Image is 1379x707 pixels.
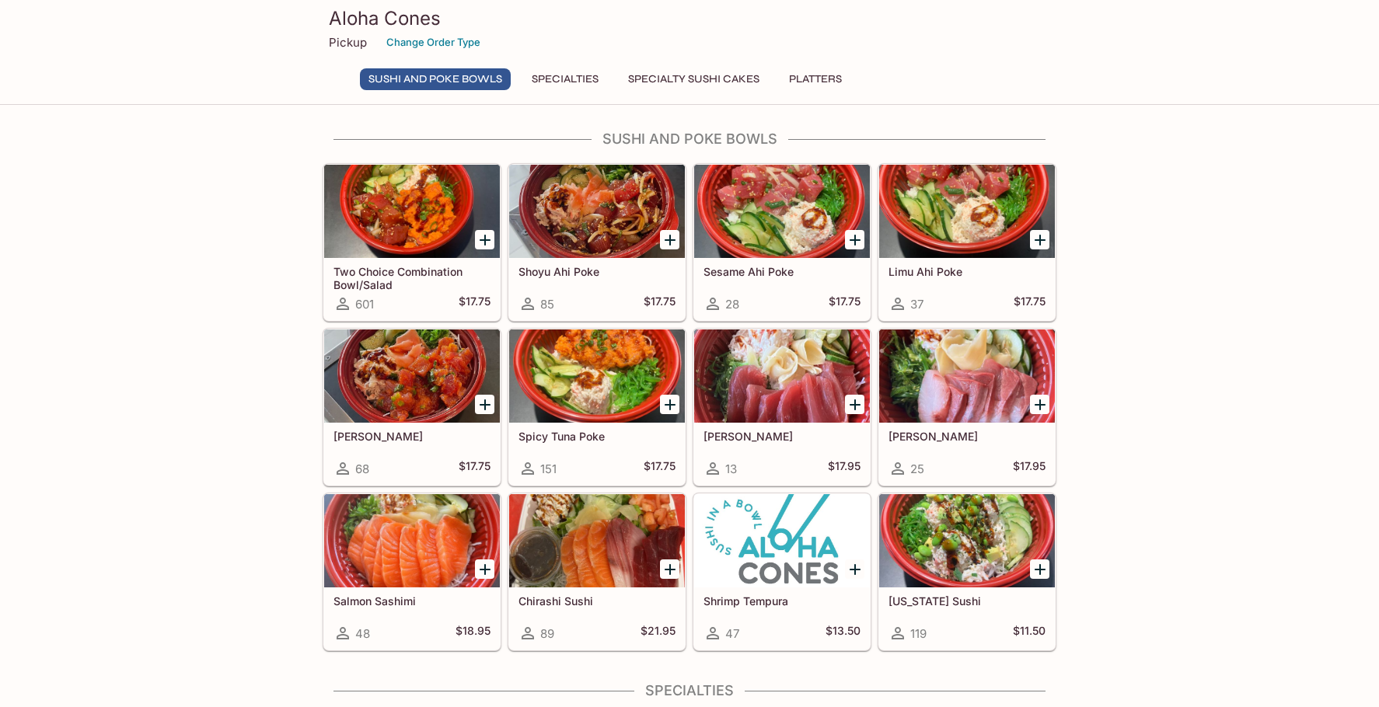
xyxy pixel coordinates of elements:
[475,395,494,414] button: Add Wasabi Masago Ahi Poke
[910,626,927,641] span: 119
[459,294,491,313] h5: $17.75
[333,594,491,608] h5: Salmon Sashimi
[693,329,871,486] a: [PERSON_NAME]13$17.95
[1030,230,1049,249] button: Add Limu Ahi Poke
[826,624,861,643] h5: $13.50
[355,461,369,476] span: 68
[780,68,850,90] button: Platters
[694,165,870,258] div: Sesame Ahi Poke
[475,230,494,249] button: Add Two Choice Combination Bowl/Salad
[878,164,1056,321] a: Limu Ahi Poke37$17.75
[509,165,685,258] div: Shoyu Ahi Poke
[703,594,861,608] h5: Shrimp Tempura
[644,459,676,478] h5: $17.75
[333,265,491,291] h5: Two Choice Combination Bowl/Salad
[888,430,1046,443] h5: [PERSON_NAME]
[694,329,870,423] div: Maguro Sashimi
[509,494,685,587] div: Chirashi Sushi
[355,297,374,312] span: 601
[523,68,607,90] button: Specialties
[323,329,501,486] a: [PERSON_NAME]68$17.75
[878,493,1056,650] a: [US_STATE] Sushi119$11.50
[641,624,676,643] h5: $21.95
[878,329,1056,486] a: [PERSON_NAME]25$17.95
[910,297,923,312] span: 37
[329,6,1050,30] h3: Aloha Cones
[644,294,676,313] h5: $17.75
[1014,294,1046,313] h5: $17.75
[333,430,491,443] h5: [PERSON_NAME]
[845,230,864,249] button: Add Sesame Ahi Poke
[324,165,500,258] div: Two Choice Combination Bowl/Salad
[1030,559,1049,579] button: Add California Sushi
[725,626,739,641] span: 47
[879,329,1055,423] div: Hamachi Sashimi
[360,68,511,90] button: Sushi and Poke Bowls
[1013,459,1046,478] h5: $17.95
[518,265,676,278] h5: Shoyu Ahi Poke
[540,461,557,476] span: 151
[459,459,491,478] h5: $17.75
[694,494,870,587] div: Shrimp Tempura
[508,164,686,321] a: Shoyu Ahi Poke85$17.75
[845,395,864,414] button: Add Maguro Sashimi
[725,461,737,476] span: 13
[828,459,861,478] h5: $17.95
[323,682,1056,699] h4: Specialties
[879,494,1055,587] div: California Sushi
[888,594,1046,608] h5: [US_STATE] Sushi
[324,329,500,423] div: Wasabi Masago Ahi Poke
[660,395,679,414] button: Add Spicy Tuna Poke
[620,68,768,90] button: Specialty Sushi Cakes
[1013,624,1046,643] h5: $11.50
[660,559,679,579] button: Add Chirashi Sushi
[509,329,685,423] div: Spicy Tuna Poke
[508,493,686,650] a: Chirashi Sushi89$21.95
[1030,395,1049,414] button: Add Hamachi Sashimi
[518,430,676,443] h5: Spicy Tuna Poke
[703,265,861,278] h5: Sesame Ahi Poke
[540,626,554,641] span: 89
[324,494,500,587] div: Salmon Sashimi
[323,493,501,650] a: Salmon Sashimi48$18.95
[660,230,679,249] button: Add Shoyu Ahi Poke
[703,430,861,443] h5: [PERSON_NAME]
[518,594,676,608] h5: Chirashi Sushi
[508,329,686,486] a: Spicy Tuna Poke151$17.75
[693,164,871,321] a: Sesame Ahi Poke28$17.75
[725,297,739,312] span: 28
[540,297,554,312] span: 85
[379,30,487,54] button: Change Order Type
[475,559,494,579] button: Add Salmon Sashimi
[829,294,861,313] h5: $17.75
[323,164,501,321] a: Two Choice Combination Bowl/Salad601$17.75
[456,624,491,643] h5: $18.95
[888,265,1046,278] h5: Limu Ahi Poke
[693,493,871,650] a: Shrimp Tempura47$13.50
[910,461,924,476] span: 25
[355,626,370,641] span: 48
[329,35,367,50] p: Pickup
[879,165,1055,258] div: Limu Ahi Poke
[323,131,1056,148] h4: Sushi and Poke Bowls
[845,559,864,579] button: Add Shrimp Tempura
